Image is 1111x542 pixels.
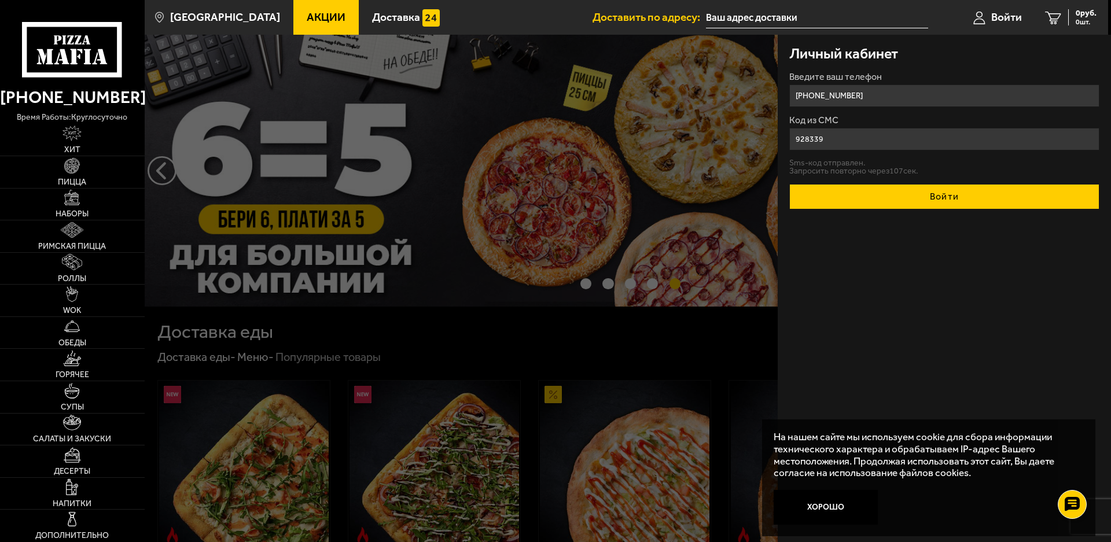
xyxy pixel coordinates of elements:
[58,339,86,347] span: Обеды
[789,184,1099,209] button: Войти
[593,12,706,23] span: Доставить по адресу:
[58,178,86,186] span: Пицца
[789,72,1099,82] label: Введите ваш телефон
[61,403,84,411] span: Супы
[774,490,878,525] button: Хорошо
[307,12,345,23] span: Акции
[53,500,91,508] span: Напитки
[56,210,89,218] span: Наборы
[991,12,1022,23] span: Войти
[372,12,420,23] span: Доставка
[58,275,86,283] span: Роллы
[789,46,898,61] h3: Личный кабинет
[706,7,928,28] input: Ваш адрес доставки
[1076,19,1097,25] span: 0 шт.
[35,532,109,540] span: Дополнительно
[789,167,1099,175] p: Запросить повторно через 107 сек.
[774,431,1077,479] p: На нашем сайте мы используем cookie для сбора информации технического характера и обрабатываем IP...
[38,242,106,250] span: Римская пицца
[1076,9,1097,17] span: 0 руб.
[63,307,81,315] span: WOK
[789,116,1099,125] label: Код из СМС
[54,467,90,475] span: Десерты
[789,159,1099,167] p: Sms-код отправлен.
[64,146,80,154] span: Хит
[170,12,280,23] span: [GEOGRAPHIC_DATA]
[422,9,440,27] img: 15daf4d41897b9f0e9f617042186c801.svg
[56,371,89,379] span: Горячее
[33,435,111,443] span: Салаты и закуски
